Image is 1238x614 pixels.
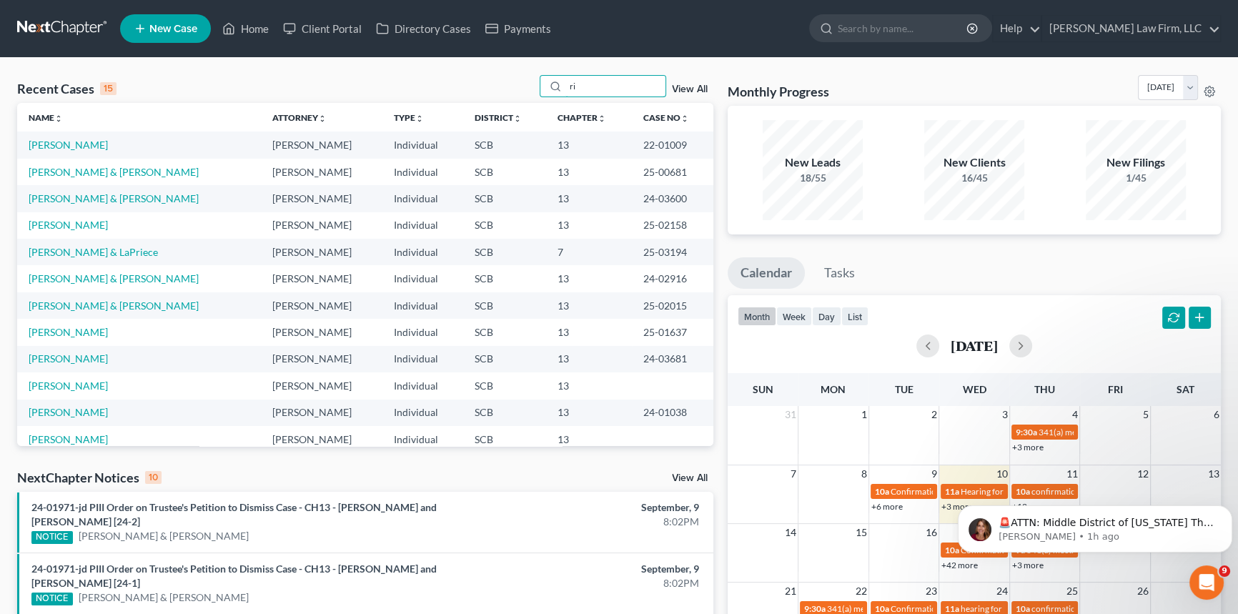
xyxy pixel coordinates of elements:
span: 10a [875,486,889,497]
span: 10 [995,465,1009,482]
i: unfold_more [54,114,63,123]
a: Directory Cases [369,16,478,41]
div: New Clients [924,154,1024,171]
input: Search by name... [838,15,969,41]
div: NOTICE [31,531,73,544]
span: New Case [149,24,197,34]
a: Calendar [728,257,805,289]
a: Tasks [811,257,868,289]
div: NextChapter Notices [17,469,162,486]
span: Confirmation hearing for [PERSON_NAME] [891,486,1053,497]
h3: Monthly Progress [728,83,829,100]
span: hearing for [PERSON_NAME] [961,603,1071,614]
td: 13 [546,132,631,158]
td: Individual [382,346,462,372]
button: week [776,307,812,326]
a: [PERSON_NAME] [29,352,108,365]
span: 11a [945,486,959,497]
a: Case Nounfold_more [643,112,689,123]
button: month [738,307,776,326]
span: 24 [995,583,1009,600]
td: 24-02916 [632,265,713,292]
span: 9:30a [1016,427,1037,437]
span: 341(a) meeting for [PERSON_NAME] [1039,427,1177,437]
span: 4 [1071,406,1079,423]
span: 9:30a [804,603,826,614]
td: 7 [546,239,631,265]
a: Nameunfold_more [29,112,63,123]
a: View All [672,84,708,94]
iframe: Intercom notifications message [952,475,1238,575]
td: 22-01009 [632,132,713,158]
td: SCB [462,212,546,239]
a: +3 more [1012,442,1044,452]
span: 16 [924,524,939,541]
span: Thu [1034,383,1055,395]
span: Fri [1108,383,1123,395]
span: 25 [1065,583,1079,600]
td: Individual [382,132,462,158]
a: [PERSON_NAME] & LaPriece [29,246,158,258]
td: [PERSON_NAME] [261,319,382,345]
span: 12 [1136,465,1150,482]
div: September, 9 [486,562,699,576]
td: [PERSON_NAME] [261,400,382,426]
td: [PERSON_NAME] [261,212,382,239]
a: +3 more [941,501,973,512]
span: confirmation hearing for [PERSON_NAME] [1031,603,1192,614]
td: 25-03194 [632,239,713,265]
span: 3 [1001,406,1009,423]
td: [PERSON_NAME] [261,132,382,158]
span: 15 [854,524,868,541]
span: 14 [783,524,798,541]
span: 10a [1016,603,1030,614]
td: [PERSON_NAME] [261,265,382,292]
td: Individual [382,159,462,185]
td: SCB [462,400,546,426]
a: Typeunfold_more [394,112,424,123]
input: Search by name... [565,76,665,96]
span: 1 [860,406,868,423]
td: [PERSON_NAME] [261,292,382,319]
td: Individual [382,212,462,239]
i: unfold_more [415,114,424,123]
span: 11 [1065,465,1079,482]
td: [PERSON_NAME] [261,426,382,452]
span: 10a [875,603,889,614]
td: SCB [462,319,546,345]
span: Wed [962,383,986,395]
td: Individual [382,265,462,292]
td: 25-01637 [632,319,713,345]
a: Districtunfold_more [474,112,521,123]
a: [PERSON_NAME] & [PERSON_NAME] [29,272,199,284]
td: SCB [462,372,546,399]
a: [PERSON_NAME] [29,139,108,151]
td: SCB [462,346,546,372]
div: 1/45 [1086,171,1186,185]
td: 13 [546,400,631,426]
div: 15 [100,82,117,95]
td: 13 [546,292,631,319]
td: Individual [382,292,462,319]
a: [PERSON_NAME] [29,380,108,392]
div: 10 [145,471,162,484]
div: 8:02PM [486,576,699,590]
button: list [841,307,868,326]
div: September, 9 [486,500,699,515]
span: 5 [1142,406,1150,423]
div: Recent Cases [17,80,117,97]
td: 13 [546,372,631,399]
span: 7 [789,465,798,482]
td: Individual [382,400,462,426]
span: 8 [860,465,868,482]
a: View All [672,473,708,483]
td: 25-00681 [632,159,713,185]
td: SCB [462,239,546,265]
td: SCB [462,265,546,292]
span: 26 [1136,583,1150,600]
a: [PERSON_NAME] [29,406,108,418]
h2: [DATE] [951,338,998,353]
a: [PERSON_NAME] & [PERSON_NAME] [79,590,249,605]
a: Chapterunfold_more [558,112,606,123]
